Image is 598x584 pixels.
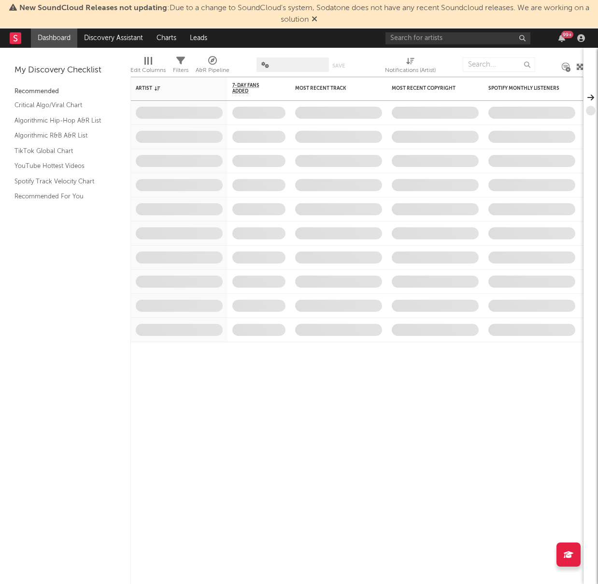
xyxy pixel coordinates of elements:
a: YouTube Hottest Videos [14,161,106,171]
div: Notifications (Artist) [385,53,436,81]
a: Charts [150,28,183,48]
a: Recommended For You [14,191,106,202]
div: 99 + [561,31,573,38]
span: 7-Day Fans Added [232,83,271,94]
div: Spotify Monthly Listeners [488,85,561,91]
div: Filters [173,53,188,81]
div: Edit Columns [130,65,166,76]
a: Critical Algo/Viral Chart [14,100,106,111]
div: A&R Pipeline [196,53,229,81]
span: Dismiss [312,16,317,24]
a: Dashboard [31,28,77,48]
a: Leads [183,28,214,48]
div: A&R Pipeline [196,65,229,76]
a: Algorithmic R&B A&R List [14,130,106,141]
a: Spotify Track Velocity Chart [14,176,106,187]
div: Most Recent Track [295,85,368,91]
div: My Discovery Checklist [14,65,116,76]
span: New SoundCloud Releases not updating [19,4,167,12]
input: Search... [463,57,535,72]
a: TikTok Global Chart [14,146,106,156]
div: Edit Columns [130,53,166,81]
span: : Due to a change to SoundCloud's system, Sodatone does not have any recent Soundcloud releases. ... [19,4,589,24]
button: Save [332,63,345,69]
div: Recommended [14,86,116,97]
input: Search for artists [385,32,530,44]
div: Filters [173,65,188,76]
div: Artist [136,85,208,91]
div: Most Recent Copyright [392,85,464,91]
a: Algorithmic Hip-Hop A&R List [14,115,106,126]
a: Discovery Assistant [77,28,150,48]
button: 99+ [558,34,565,42]
div: Notifications (Artist) [385,65,436,76]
